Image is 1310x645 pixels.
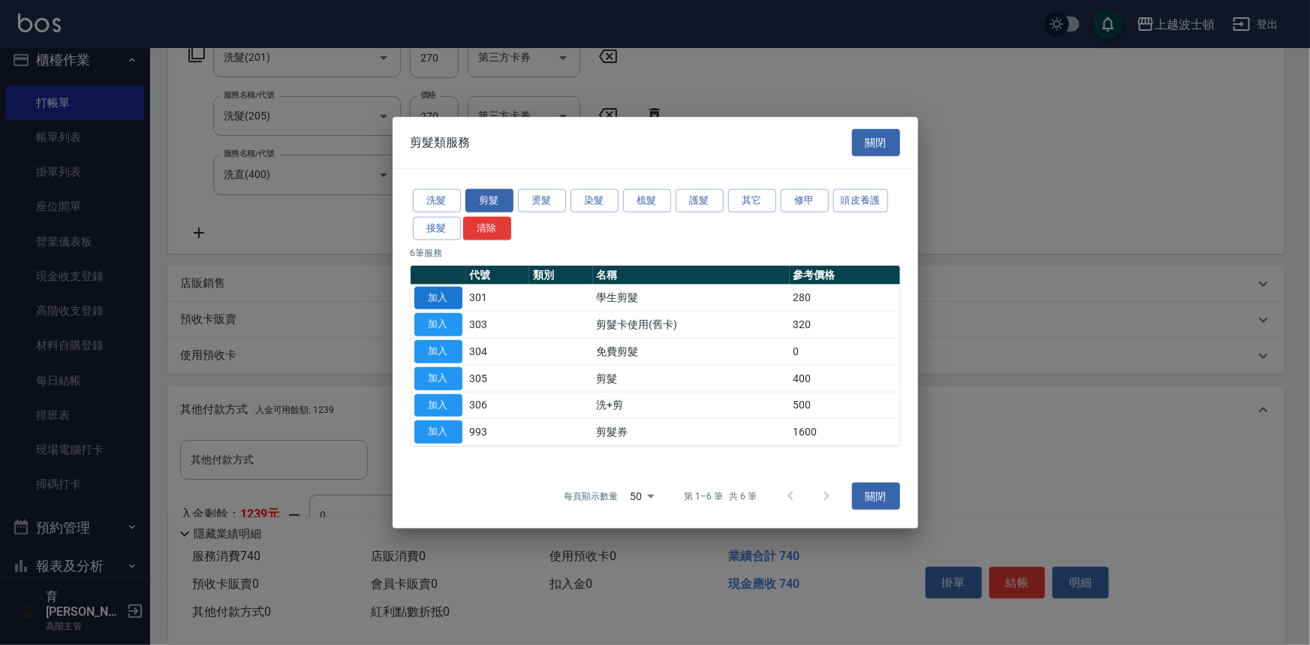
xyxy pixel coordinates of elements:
[790,338,900,365] td: 0
[529,265,593,285] th: 類別
[790,311,900,338] td: 320
[413,189,461,212] button: 洗髮
[593,365,790,392] td: 剪髮
[728,189,776,212] button: 其它
[571,189,619,212] button: 染髮
[463,216,511,240] button: 清除
[790,392,900,419] td: 500
[684,490,757,503] p: 第 1–6 筆 共 6 筆
[465,189,513,212] button: 剪髮
[466,285,530,312] td: 301
[518,189,566,212] button: 燙髮
[413,216,461,240] button: 接髮
[593,285,790,312] td: 學生剪髮
[466,418,530,445] td: 993
[852,128,900,156] button: 關閉
[852,483,900,511] button: 關閉
[564,490,618,503] p: 每頁顯示數量
[411,246,900,259] p: 6 筆服務
[593,338,790,365] td: 免費剪髮
[593,265,790,285] th: 名稱
[411,134,471,149] span: 剪髮類服務
[593,418,790,445] td: 剪髮券
[593,311,790,338] td: 剪髮卡使用(舊卡)
[466,365,530,392] td: 305
[781,189,829,212] button: 修甲
[790,285,900,312] td: 280
[790,418,900,445] td: 1600
[414,420,462,444] button: 加入
[414,393,462,417] button: 加入
[790,365,900,392] td: 400
[414,313,462,336] button: 加入
[414,340,462,363] button: 加入
[593,392,790,419] td: 洗+剪
[466,265,530,285] th: 代號
[623,189,671,212] button: 梳髮
[414,366,462,390] button: 加入
[676,189,724,212] button: 護髮
[466,338,530,365] td: 304
[466,311,530,338] td: 303
[466,392,530,419] td: 306
[833,189,889,212] button: 頭皮養護
[790,265,900,285] th: 參考價格
[414,286,462,309] button: 加入
[624,476,660,517] div: 50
